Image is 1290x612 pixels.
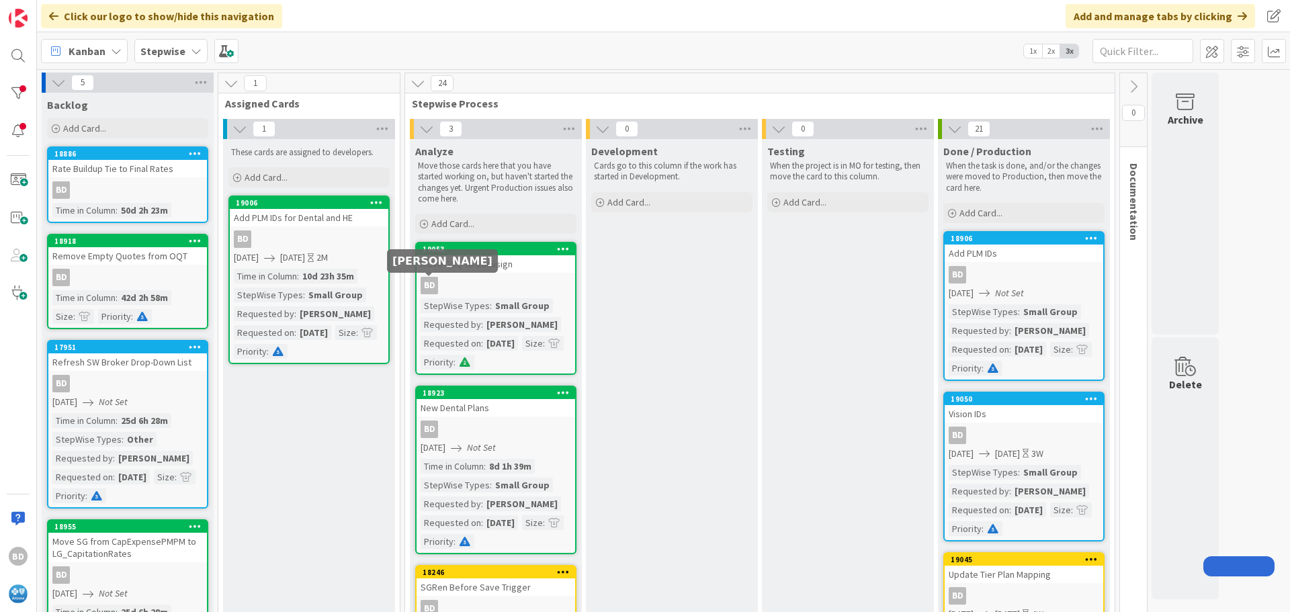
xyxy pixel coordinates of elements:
[417,387,575,399] div: 18923
[116,203,118,218] span: :
[481,496,483,511] span: :
[48,521,207,562] div: 18955Move SG from CapExpensePMPM to LG_CapitationRates
[52,395,77,409] span: [DATE]
[421,459,484,474] div: Time in Column
[421,421,438,438] div: BD
[131,309,133,324] span: :
[63,122,106,134] span: Add Card...
[52,432,122,447] div: StepWise Types
[52,269,70,286] div: BD
[1011,484,1089,498] div: [PERSON_NAME]
[454,534,456,549] span: :
[492,298,553,313] div: Small Group
[949,521,982,536] div: Priority
[48,353,207,371] div: Refresh SW Broker Drop-Down List
[118,290,171,305] div: 42d 2h 58m
[483,496,561,511] div: [PERSON_NAME]
[995,287,1024,299] i: Not Set
[54,522,207,531] div: 18955
[122,432,124,447] span: :
[945,427,1103,444] div: BD
[297,269,299,283] span: :
[421,277,438,294] div: BD
[945,393,1103,405] div: 19050
[770,161,926,183] p: When the project is in MO for testing, then move the card to this column.
[9,547,28,566] div: BD
[1009,502,1011,517] span: :
[1050,342,1071,357] div: Size
[421,317,481,332] div: Requested by
[945,266,1103,283] div: BD
[543,336,545,351] span: :
[73,309,75,324] span: :
[1168,112,1203,128] div: Archive
[1042,44,1060,58] span: 2x
[48,375,207,392] div: BD
[417,566,575,578] div: 18246
[591,144,658,158] span: Development
[175,470,177,484] span: :
[949,361,982,376] div: Priority
[41,4,282,28] div: Click our logo to show/hide this navigation
[967,121,990,137] span: 21
[483,317,561,332] div: [PERSON_NAME]
[234,251,259,265] span: [DATE]
[1020,465,1081,480] div: Small Group
[945,566,1103,583] div: Update Tier Plan Mapping
[47,98,88,112] span: Backlog
[945,554,1103,583] div: 19045Update Tier Plan Mapping
[423,245,575,254] div: 19053
[421,515,481,530] div: Requested on
[431,218,474,230] span: Add Card...
[48,566,207,584] div: BD
[959,207,1002,219] span: Add Card...
[423,568,575,577] div: 18246
[945,554,1103,566] div: 19045
[421,496,481,511] div: Requested by
[48,533,207,562] div: Move SG from CapExpensePMPM to LG_CapitationRates
[48,148,207,160] div: 18886
[140,44,185,58] b: Stepwise
[294,325,296,340] span: :
[1011,342,1046,357] div: [DATE]
[522,336,543,351] div: Size
[392,255,492,267] h5: [PERSON_NAME]
[417,387,575,417] div: 18923New Dental Plans
[945,393,1103,423] div: 19050Vision IDs
[71,75,94,91] span: 5
[54,343,207,352] div: 17951
[52,451,113,466] div: Requested by
[230,209,388,226] div: Add PLM IDs for Dental and HE
[48,341,207,353] div: 17951
[52,290,116,305] div: Time in Column
[48,181,207,199] div: BD
[234,288,303,302] div: StepWise Types
[116,413,118,428] span: :
[231,147,387,158] p: These cards are assigned to developers.
[951,394,1103,404] div: 19050
[1011,502,1046,517] div: [DATE]
[54,149,207,159] div: 18886
[1018,465,1020,480] span: :
[492,478,553,492] div: Small Group
[116,290,118,305] span: :
[52,566,70,584] div: BD
[417,243,575,255] div: 19053
[783,196,826,208] span: Add Card...
[949,427,966,444] div: BD
[69,43,105,59] span: Kanban
[9,584,28,603] img: avatar
[234,230,251,248] div: BD
[230,197,388,226] div: 19006Add PLM IDs for Dental and HE
[943,144,1031,158] span: Done / Production
[767,144,805,158] span: Testing
[949,587,966,605] div: BD
[995,447,1020,461] span: [DATE]
[115,451,193,466] div: [PERSON_NAME]
[481,317,483,332] span: :
[267,344,269,359] span: :
[303,288,305,302] span: :
[1024,44,1042,58] span: 1x
[52,413,116,428] div: Time in Column
[951,555,1103,564] div: 19045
